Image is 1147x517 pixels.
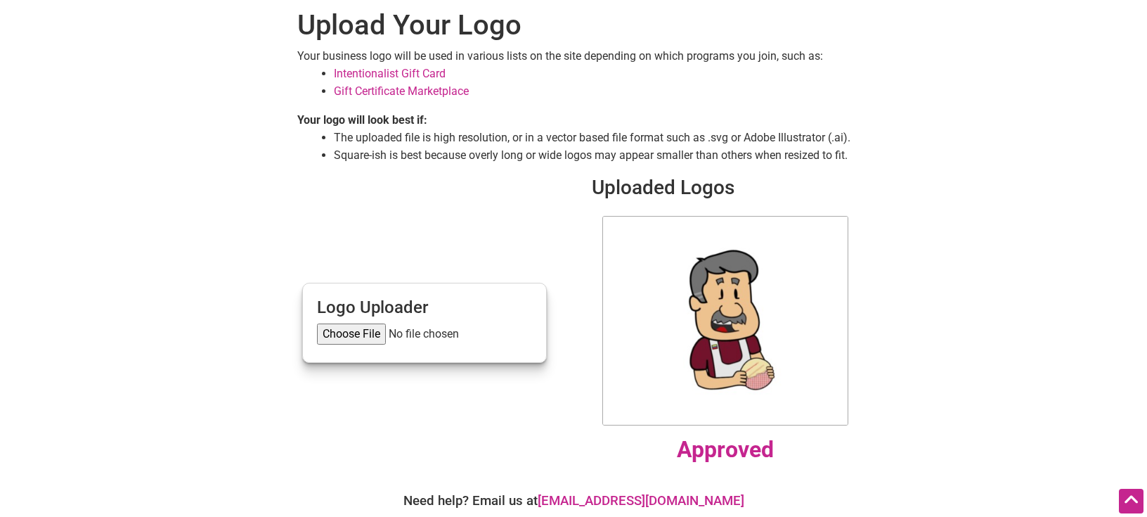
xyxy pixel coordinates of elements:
a: [EMAIL_ADDRESS][DOMAIN_NAME] [538,493,744,509]
li: Square-ish is best because overly long or wide logos may appear smaller than others when resized ... [334,146,850,165]
img: company business logo [602,216,848,426]
div: Approved [592,433,859,466]
h4: Logo Uploader [317,298,532,318]
a: Intentionalist Gift Card [334,67,446,80]
a: Gift Certificate Marketplace [334,84,469,98]
b: Your logo will look best if: [297,113,427,127]
li: The uploaded file is high resolution, or in a vector based file format such as .svg or Adobe Illu... [334,129,850,147]
h1: Upload Your Logo [297,8,850,42]
div: Your business logo will be used in various lists on the site depending on which programs you join... [297,8,850,101]
div: Scroll Back to Top [1119,489,1143,513]
div: Need help? Email us at [89,491,1058,511]
h3: Uploaded Logos [592,176,859,200]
